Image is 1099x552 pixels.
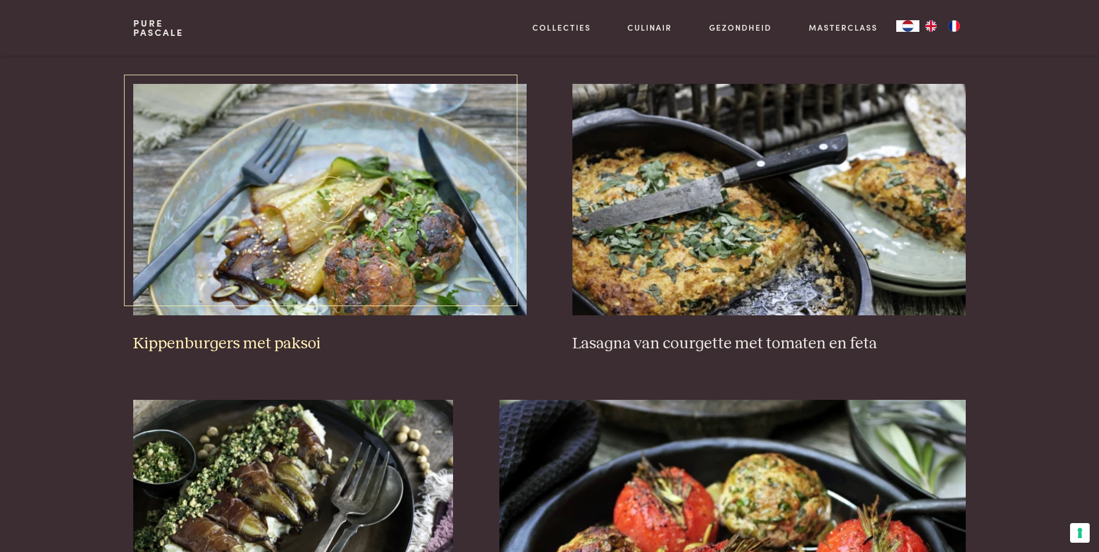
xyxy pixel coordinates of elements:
[943,20,966,32] a: FR
[133,19,184,37] a: PurePascale
[572,84,965,315] img: Lasagna van courgette met tomaten en feta
[709,21,772,34] a: Gezondheid
[896,20,919,32] a: NL
[133,334,526,354] h3: Kippenburgers met paksoi
[919,20,943,32] a: EN
[133,84,526,354] a: Kippenburgers met paksoi Kippenburgers met paksoi
[1070,523,1090,543] button: Uw voorkeuren voor toestemming voor trackingtechnologieën
[919,20,966,32] ul: Language list
[809,21,878,34] a: Masterclass
[572,334,965,354] h3: Lasagna van courgette met tomaten en feta
[133,84,526,315] img: Kippenburgers met paksoi
[572,84,965,354] a: Lasagna van courgette met tomaten en feta Lasagna van courgette met tomaten en feta
[532,21,591,34] a: Collecties
[896,20,919,32] div: Language
[896,20,966,32] aside: Language selected: Nederlands
[627,21,672,34] a: Culinair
